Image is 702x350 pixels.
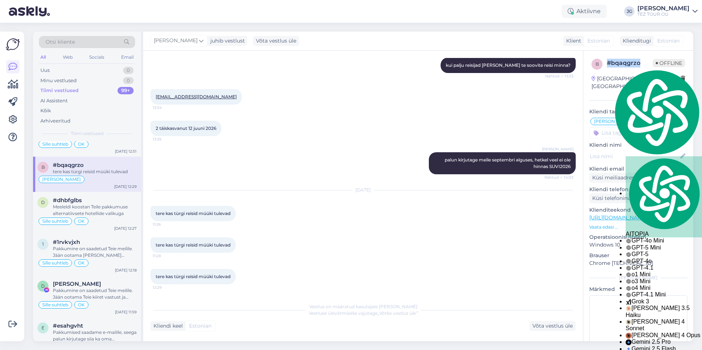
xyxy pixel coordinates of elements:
[626,333,632,339] img: claude-35-opus.svg
[42,177,81,182] span: [PERSON_NAME]
[78,219,85,223] span: OK
[41,325,44,331] span: e
[587,37,610,45] span: Estonian
[153,285,180,290] span: 12:29
[153,105,180,110] span: 13:34
[153,253,180,259] span: 11:28
[626,332,702,339] div: [PERSON_NAME] 4 Opus
[626,291,702,298] div: GPT-4.1 Mini
[626,285,702,291] div: o4 Mini
[589,127,687,138] input: Lisa tag
[309,310,418,316] span: Vestluse ülevõtmiseks vajutage
[637,11,690,17] div: TEZ TOUR OÜ
[71,130,104,137] span: Tiimi vestlused
[589,108,687,116] p: Kliendi tag'id
[544,175,573,180] span: Nähtud ✓ 14:03
[446,62,571,68] span: kui palju reisijad [PERSON_NAME] te soovite reisi minna?
[207,37,245,45] div: juhib vestlust
[626,265,702,271] div: GPT-4.1
[626,244,702,251] div: GPT-5 Mini
[637,6,698,17] a: [PERSON_NAME]TEZ TOUR OÜ
[41,283,45,289] span: D
[61,52,74,62] div: Web
[626,272,632,278] img: gpt-black.svg
[153,222,180,227] span: 11:26
[626,258,702,265] div: GPT-4o
[626,305,702,318] div: [PERSON_NAME] 3.5 Haiku
[53,322,83,329] span: #esahgvht
[591,75,673,90] div: [GEOGRAPHIC_DATA], [GEOGRAPHIC_DATA]
[114,184,137,189] div: [DATE] 12:29
[154,37,198,45] span: [PERSON_NAME]
[42,241,44,247] span: 1
[657,37,680,45] span: Estonian
[40,87,79,94] div: Tiimi vestlused
[589,214,647,221] a: [URL][DOMAIN_NAME]
[123,67,134,74] div: 0
[40,107,51,114] div: Kõik
[589,252,687,259] p: Brauser
[626,245,632,251] img: gpt-black.svg
[626,238,632,244] img: gpt-black.svg
[589,186,687,193] p: Kliendi telefon
[115,149,137,154] div: [DATE] 12:51
[562,5,607,18] div: Aktiivne
[309,304,417,309] span: Vestlus on määratud kasutajale [PERSON_NAME]
[596,61,599,67] span: b
[53,287,137,300] div: Pakkumine on saadetud Teie meilile. Jään ootama Teie kiiret vastust ja andmeid broneerimiseks.
[40,97,68,105] div: AI Assistent
[151,187,576,193] div: [DATE]
[189,322,211,330] span: Estonian
[626,265,632,271] img: gpt-black.svg
[624,6,634,17] div: JG
[529,321,576,331] div: Võta vestlus üle
[53,329,137,342] div: Pakkumised saadame e-mailile, seega palun kirjutage siia ka oma meiliaadress. Täname!
[88,52,106,62] div: Socials
[626,339,702,345] div: Gemini 2.5 Pro
[589,241,687,249] p: Windows 10
[637,6,690,11] div: [PERSON_NAME]
[53,245,137,259] div: Pakkumine on saadetud Teie meilile. Jään ootama [PERSON_NAME] vastust ja andmeid broneerimiseks.
[589,259,687,267] p: Chrome [TECHNICAL_ID]
[120,52,135,62] div: Email
[626,318,702,332] div: [PERSON_NAME] 4 Sonnet
[589,193,648,203] div: Küsi telefoninumbrit
[626,285,632,291] img: gpt-black.svg
[589,173,641,183] div: Küsi meiliaadressi
[253,36,299,46] div: Võta vestlus üle
[626,339,632,345] img: gemini-15-pro.svg
[653,59,685,67] span: Offline
[40,67,50,74] div: Uus
[115,267,137,273] div: [DATE] 12:18
[41,164,45,170] span: b
[377,310,418,316] i: „Võtke vestlus üle”
[53,281,101,287] span: Diana Lepik
[594,119,633,124] span: [PERSON_NAME]
[42,261,68,265] span: Sille suhtleb
[42,142,68,146] span: Sille suhtleb
[40,77,77,84] div: Minu vestlused
[542,146,573,152] span: [PERSON_NAME]
[626,292,632,298] img: gpt-black.svg
[626,156,702,231] img: logo.svg
[53,239,80,245] span: #1rvkvjxh
[563,37,581,45] div: Klient
[626,278,632,284] img: gpt-black.svg
[626,252,632,258] img: gpt-black.svg
[589,224,687,230] p: Vaata edasi ...
[78,261,85,265] span: OK
[626,258,632,264] img: gpt-black.svg
[620,37,651,45] div: Klienditugi
[46,38,75,46] span: Otsi kliente
[40,117,70,125] div: Arhiveeritud
[53,204,137,217] div: Meeleldi koostan Teile pakkumuse alternatiivsete hotellide valikuga
[626,319,632,325] img: claude-35-sonnet.svg
[611,68,702,156] img: logo.svg
[545,73,573,79] span: Nähtud ✓ 13:33
[156,211,231,216] span: tere kas türgi reisid müüki tulevad
[6,37,20,51] img: Askly Logo
[626,251,702,258] div: GPT-5
[626,237,702,244] div: GPT-4o Mini
[589,165,687,173] p: Kliendi email
[53,168,137,175] div: tere kas türgi reisid müüki tulevad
